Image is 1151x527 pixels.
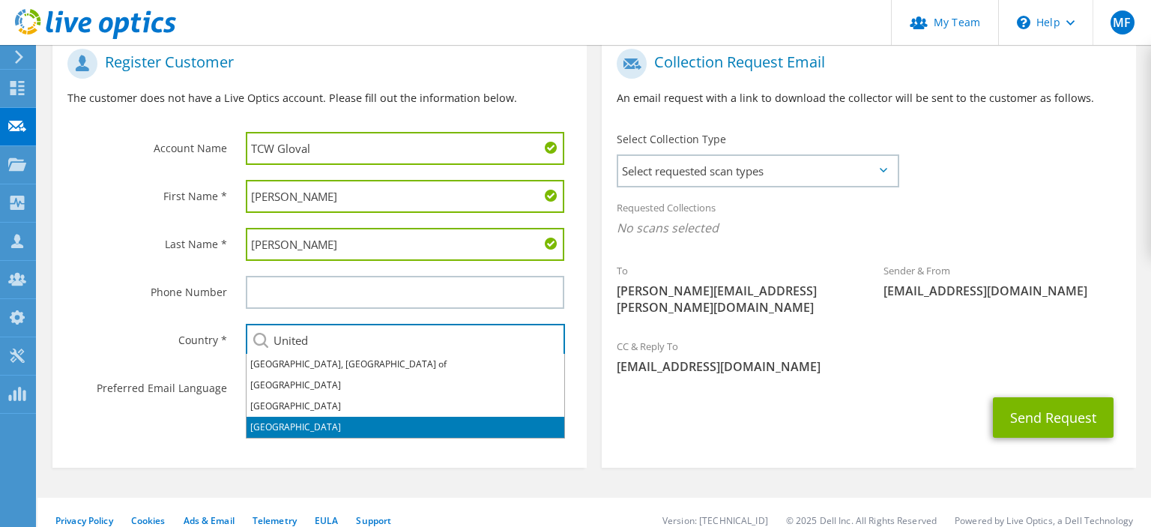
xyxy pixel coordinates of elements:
[315,514,338,527] a: EULA
[67,180,227,204] label: First Name *
[67,228,227,252] label: Last Name *
[617,90,1121,106] p: An email request with a link to download the collector will be sent to the customer as follows.
[67,372,227,396] label: Preferred Email Language
[617,132,726,147] label: Select Collection Type
[602,255,868,323] div: To
[247,354,564,375] li: [GEOGRAPHIC_DATA], [GEOGRAPHIC_DATA] of
[131,514,166,527] a: Cookies
[67,90,572,106] p: The customer does not have a Live Optics account. Please fill out the information below.
[602,192,1136,247] div: Requested Collections
[67,49,564,79] h1: Register Customer
[786,514,937,527] li: © 2025 Dell Inc. All Rights Reserved
[617,283,854,316] span: [PERSON_NAME][EMAIL_ADDRESS][PERSON_NAME][DOMAIN_NAME]
[1111,10,1135,34] span: MF
[602,331,1136,382] div: CC & Reply To
[247,375,564,396] li: [GEOGRAPHIC_DATA]
[253,514,297,527] a: Telemetry
[67,132,227,156] label: Account Name
[868,255,1135,307] div: Sender & From
[883,283,1120,299] span: [EMAIL_ADDRESS][DOMAIN_NAME]
[617,358,1121,375] span: [EMAIL_ADDRESS][DOMAIN_NAME]
[617,220,1121,236] span: No scans selected
[67,276,227,300] label: Phone Number
[617,49,1114,79] h1: Collection Request Email
[184,514,235,527] a: Ads & Email
[618,156,897,186] span: Select requested scan types
[67,324,227,348] label: Country *
[955,514,1133,527] li: Powered by Live Optics, a Dell Technology
[356,514,391,527] a: Support
[993,397,1114,438] button: Send Request
[247,417,564,438] li: [GEOGRAPHIC_DATA]
[247,396,564,417] li: [GEOGRAPHIC_DATA]
[55,514,113,527] a: Privacy Policy
[662,514,768,527] li: Version: [TECHNICAL_ID]
[1017,16,1030,29] svg: \n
